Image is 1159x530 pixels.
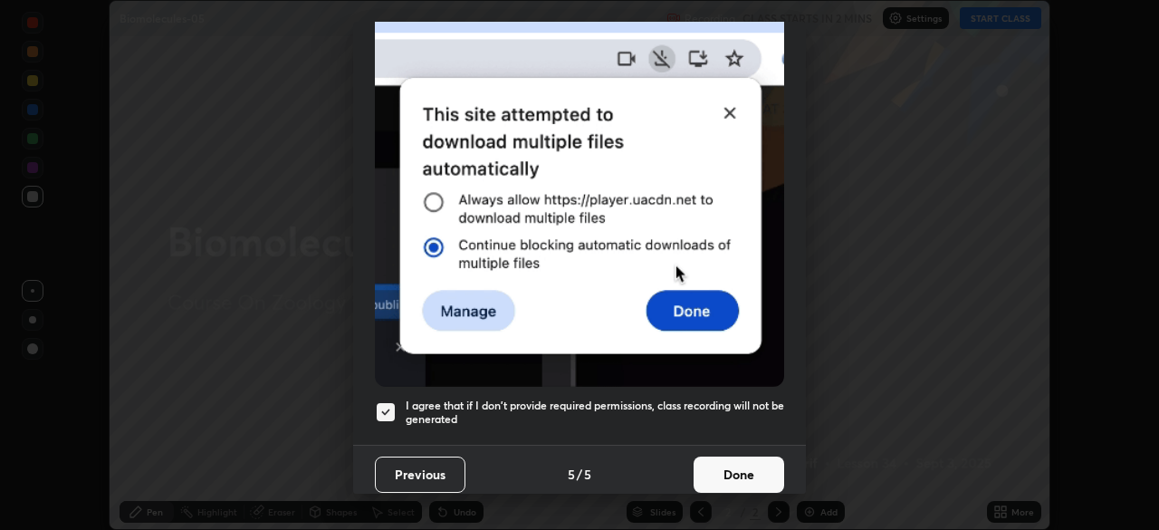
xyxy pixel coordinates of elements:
h4: 5 [568,465,575,484]
h5: I agree that if I don't provide required permissions, class recording will not be generated [406,399,784,427]
button: Previous [375,457,465,493]
h4: 5 [584,465,591,484]
h4: / [577,465,582,484]
button: Done [694,457,784,493]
